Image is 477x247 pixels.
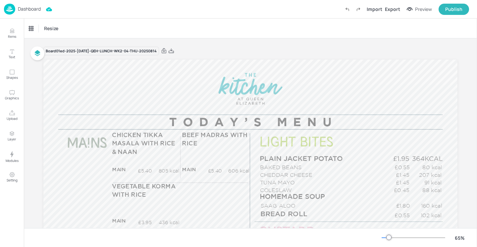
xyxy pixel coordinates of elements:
img: logo-86c26b7e.jpg [4,4,15,15]
button: Publish [439,4,469,15]
span: MAIN [182,167,196,172]
span: £0.55 [395,164,410,170]
span: £1.45 [396,172,409,178]
div: Import [367,6,382,13]
span: 805 kcal [159,168,180,173]
span: Resize [43,25,60,32]
span: £0.45 [394,187,409,193]
span: CHEDDAR CHEESE [260,172,312,178]
span: 207 kcal [419,172,442,178]
span: COLESLAW [260,187,292,193]
span: 606 kcal [228,168,249,173]
span: TUNA MAYO [260,179,294,185]
label: Redo (Ctrl + Y) [353,4,364,15]
span: MAIN [112,167,126,172]
p: Dashboard [18,7,41,11]
span: BREAD ROLL [260,211,307,218]
span: 160 kcal [421,203,442,209]
span: 91 kcal [424,179,442,185]
div: 65 % [452,234,468,241]
span: £3.95 [138,220,152,225]
span: MAIN [112,219,126,223]
span: £5.40 [208,168,222,173]
span: CHICKEN TIKKA MASALA WITH RICE & NAAN [112,132,175,155]
span: £1.80 [396,203,410,209]
span: 88 kcal [422,187,441,193]
div: Export [385,6,400,13]
span: £1.45 [396,179,409,185]
label: Undo (Ctrl + Z) [342,4,353,15]
span: £5.40 [138,168,152,173]
span: BAKED BEANS [260,164,301,170]
div: Publish [445,6,462,13]
span: 80 kcal [422,164,442,170]
span: BEEF MADRAS WITH RICE [182,132,247,147]
div: Board 01ed-2025-[DATE]-QEH-LUNCH-WK2-04-THU-20250814 [43,47,159,56]
span: 436 kcal [159,220,180,225]
div: Preview [415,6,432,13]
span: SAAG ALOO [261,203,295,209]
button: Preview [403,4,436,14]
span: £0.55 [395,212,410,218]
span: 102 kcal [421,212,442,218]
span: VEGETABLE KORMA WITH RICE [112,184,176,198]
